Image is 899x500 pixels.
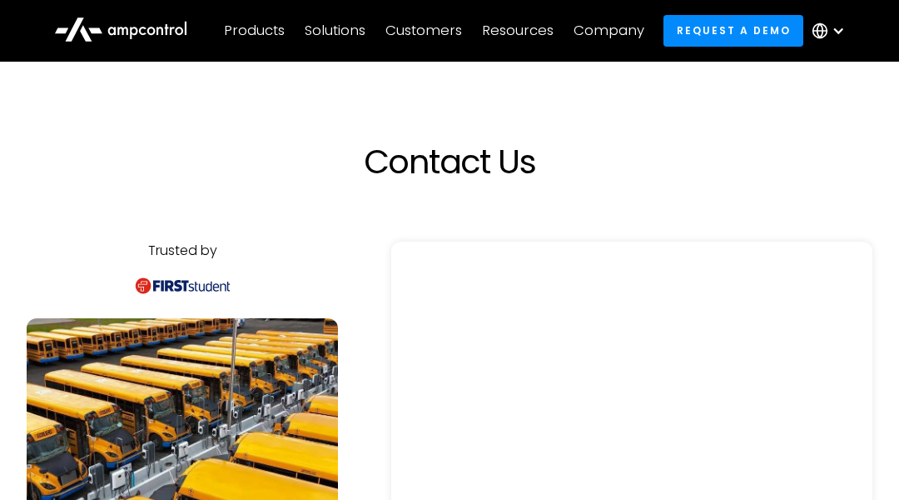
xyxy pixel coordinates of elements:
[224,22,285,40] div: Products
[385,22,462,40] div: Customers
[574,22,644,40] div: Company
[305,22,365,40] div: Solutions
[482,22,554,40] div: Resources
[663,15,803,46] a: Request a demo
[83,142,816,182] h1: Contact Us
